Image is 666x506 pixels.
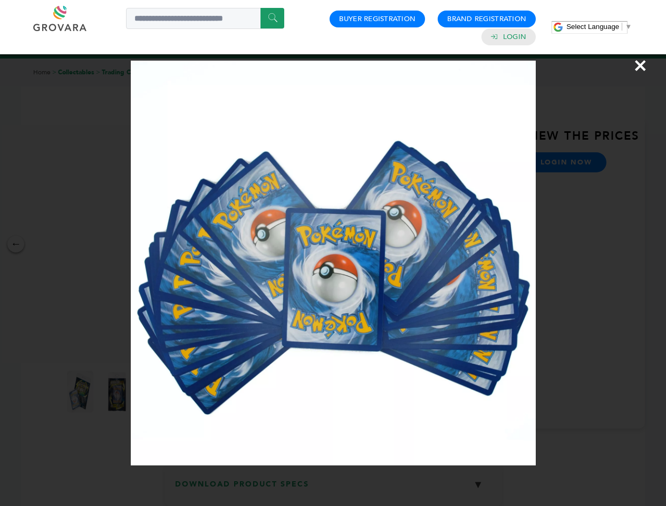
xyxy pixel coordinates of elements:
[566,23,619,31] span: Select Language
[447,14,526,24] a: Brand Registration
[622,23,622,31] span: ​
[625,23,632,31] span: ▼
[503,32,526,42] a: Login
[126,8,284,29] input: Search a product or brand...
[339,14,416,24] a: Buyer Registration
[131,61,536,465] img: Image Preview
[566,23,632,31] a: Select Language​
[633,51,648,80] span: ×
